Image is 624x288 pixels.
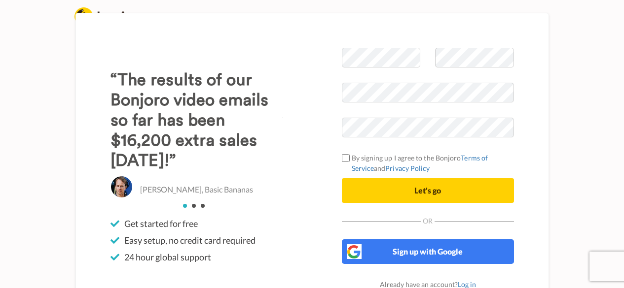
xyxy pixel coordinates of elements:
[140,184,253,195] p: [PERSON_NAME], Basic Bananas
[342,178,514,203] button: Let's go
[385,164,430,172] a: Privacy Policy
[124,251,211,263] span: 24 hour global support
[342,239,514,264] button: Sign up with Google
[124,218,198,229] span: Get started for free
[414,186,441,195] span: Let's go
[421,218,435,224] span: Or
[342,153,514,173] label: By signing up I agree to the Bonjoro and
[74,7,146,26] img: logo_full.png
[110,176,133,198] img: Christo Hall, Basic Bananas
[342,154,350,162] input: By signing up I agree to the BonjoroTerms of ServiceandPrivacy Policy
[110,70,283,171] h3: “The results of our Bonjoro video emails so far has been $16,200 extra sales [DATE]!”
[124,234,256,246] span: Easy setup, no credit card required
[393,247,463,256] span: Sign up with Google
